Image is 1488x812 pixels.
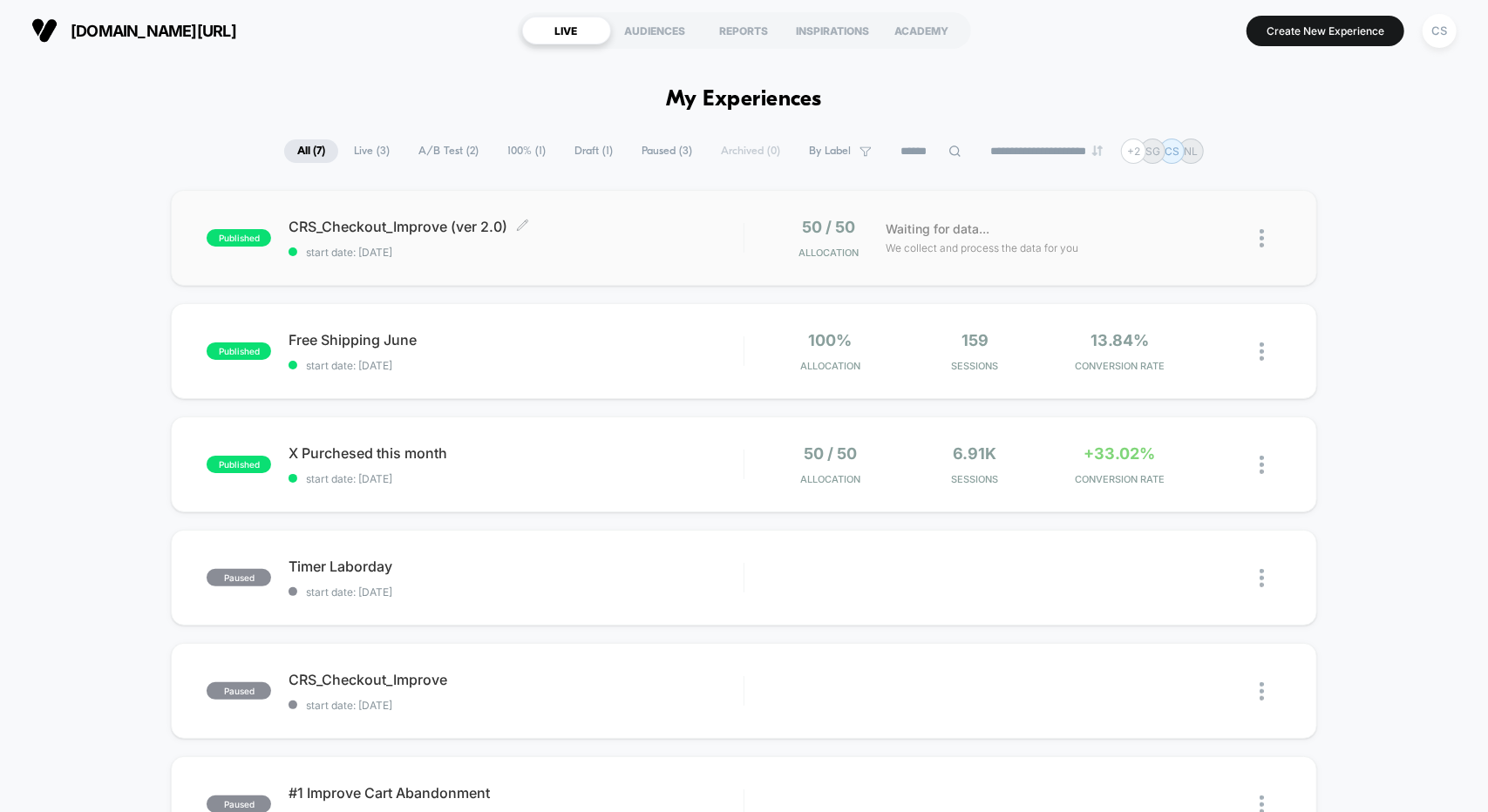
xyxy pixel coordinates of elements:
div: + 2 [1121,139,1146,164]
span: start date: [DATE] [289,699,743,712]
img: close [1260,229,1264,247]
span: [DOMAIN_NAME][URL] [71,22,236,40]
span: published [207,342,271,360]
span: Paused ( 3 ) [628,139,705,163]
span: Allocation [800,360,860,372]
span: start date: [DATE] [289,472,743,485]
button: Create New Experience [1247,16,1404,46]
span: #1 Improve Cart Abandonment [289,784,743,802]
span: Live ( 3 ) [341,139,403,163]
span: paused [207,569,271,586]
span: start date: [DATE] [289,359,743,372]
span: 13.84% [1091,331,1149,349]
span: 6.91k [953,444,996,463]
span: 50 / 50 [804,444,857,463]
img: end [1092,145,1103,156]
span: CONVERSION RATE [1051,473,1187,485]
span: published [207,456,271,473]
span: Allocation [800,473,860,485]
span: paused [207,682,271,700]
span: CRS_Checkout_Improve (ver 2.0) [289,218,743,235]
span: Free Shipping June [289,331,743,348]
span: All ( 7 ) [284,139,338,163]
span: 100% ( 1 ) [494,139,559,163]
span: Allocation [798,247,859,259]
span: Waiting for data... [887,220,990,239]
div: AUDIENCES [611,17,700,44]
span: A/B Test ( 2 ) [405,139,492,163]
span: start date: [DATE] [289,585,743,599]
img: Visually logo [31,17,58,44]
span: 100% [808,331,852,349]
span: start date: [DATE] [289,246,743,259]
div: CS [1423,14,1457,48]
span: Timer Laborday [289,558,743,575]
span: 50 / 50 [802,218,855,236]
span: Sessions [907,360,1043,372]
span: +33.02% [1084,444,1155,463]
img: close [1260,342,1264,361]
span: Sessions [907,473,1043,485]
button: [DOMAIN_NAME][URL] [26,17,241,44]
span: CRS_Checkout_Improve [289,671,743,688]
span: We collect and process the data for you [887,240,1079,256]
div: LIVE [522,17,611,44]
span: By Label [809,145,851,158]
p: CS [1165,145,1179,158]
p: NL [1185,145,1199,158]
span: Draft ( 1 ) [561,139,626,163]
div: ACADEMY [878,17,967,44]
img: close [1260,569,1264,587]
div: REPORTS [700,17,789,44]
span: 159 [961,331,989,349]
img: close [1260,456,1264,474]
button: CS [1417,13,1462,49]
p: SG [1145,145,1160,158]
span: published [207,229,271,247]
span: CONVERSION RATE [1051,360,1187,372]
img: close [1260,682,1264,700]
h1: My Experiences [666,87,822,112]
div: INSPIRATIONS [789,17,878,44]
span: X Purchesed this month [289,444,743,462]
